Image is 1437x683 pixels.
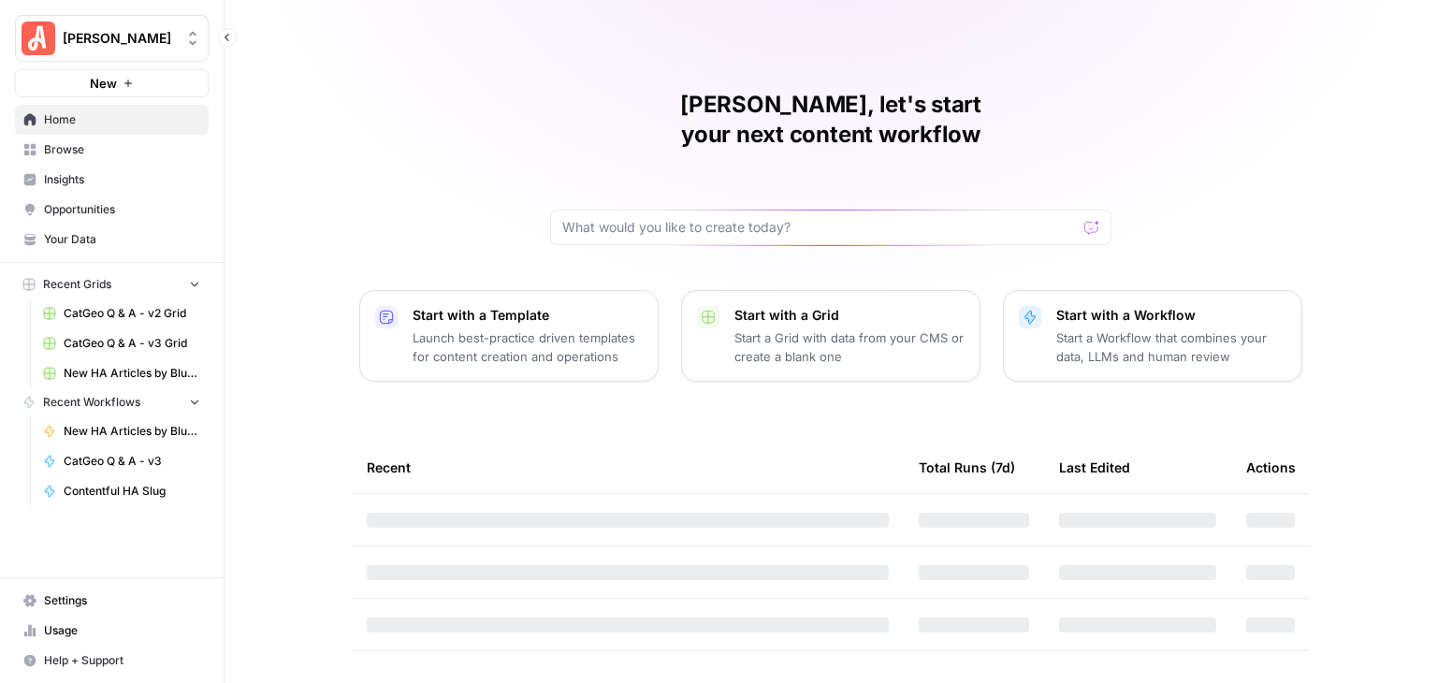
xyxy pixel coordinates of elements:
a: Browse [15,135,209,165]
span: CatGeo Q & A - v2 Grid [64,305,200,322]
p: Start with a Grid [734,306,965,325]
a: Settings [15,586,209,616]
button: Recent Workflows [15,388,209,416]
div: Recent [367,442,889,493]
button: Start with a GridStart a Grid with data from your CMS or create a blank one [681,290,980,382]
span: CatGeo Q & A - v3 [64,453,200,470]
span: Browse [44,141,200,158]
div: Actions [1246,442,1296,493]
input: What would you like to create today? [562,218,1077,237]
div: Last Edited [1059,442,1130,493]
a: New HA Articles by Blueprint [35,416,209,446]
a: Insights [15,165,209,195]
a: New HA Articles by Blueprint Grid [35,358,209,388]
a: CatGeo Q & A - v3 [35,446,209,476]
a: Contentful HA Slug [35,476,209,506]
img: Angi Logo [22,22,55,55]
a: CatGeo Q & A - v3 Grid [35,328,209,358]
p: Start with a Template [413,306,643,325]
span: Settings [44,592,200,609]
button: Start with a WorkflowStart a Workflow that combines your data, LLMs and human review [1003,290,1302,382]
span: [PERSON_NAME] [63,29,176,48]
span: Insights [44,171,200,188]
span: Help + Support [44,652,200,669]
button: Start with a TemplateLaunch best-practice driven templates for content creation and operations [359,290,659,382]
span: Home [44,111,200,128]
span: Recent Workflows [43,394,140,411]
span: Your Data [44,231,200,248]
button: New [15,69,209,97]
p: Launch best-practice driven templates for content creation and operations [413,328,643,366]
a: Your Data [15,225,209,254]
span: New HA Articles by Blueprint [64,423,200,440]
span: Usage [44,622,200,639]
button: Workspace: Angi [15,15,209,62]
p: Start with a Workflow [1056,306,1286,325]
span: New [90,74,117,93]
h1: [PERSON_NAME], let's start your next content workflow [550,90,1111,150]
p: Start a Workflow that combines your data, LLMs and human review [1056,328,1286,366]
a: CatGeo Q & A - v2 Grid [35,298,209,328]
a: Usage [15,616,209,646]
span: Opportunities [44,201,200,218]
span: New HA Articles by Blueprint Grid [64,365,200,382]
p: Start a Grid with data from your CMS or create a blank one [734,328,965,366]
span: Recent Grids [43,276,111,293]
div: Total Runs (7d) [919,442,1015,493]
a: Opportunities [15,195,209,225]
button: Recent Grids [15,270,209,298]
button: Help + Support [15,646,209,676]
span: CatGeo Q & A - v3 Grid [64,335,200,352]
a: Home [15,105,209,135]
span: Contentful HA Slug [64,483,200,500]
